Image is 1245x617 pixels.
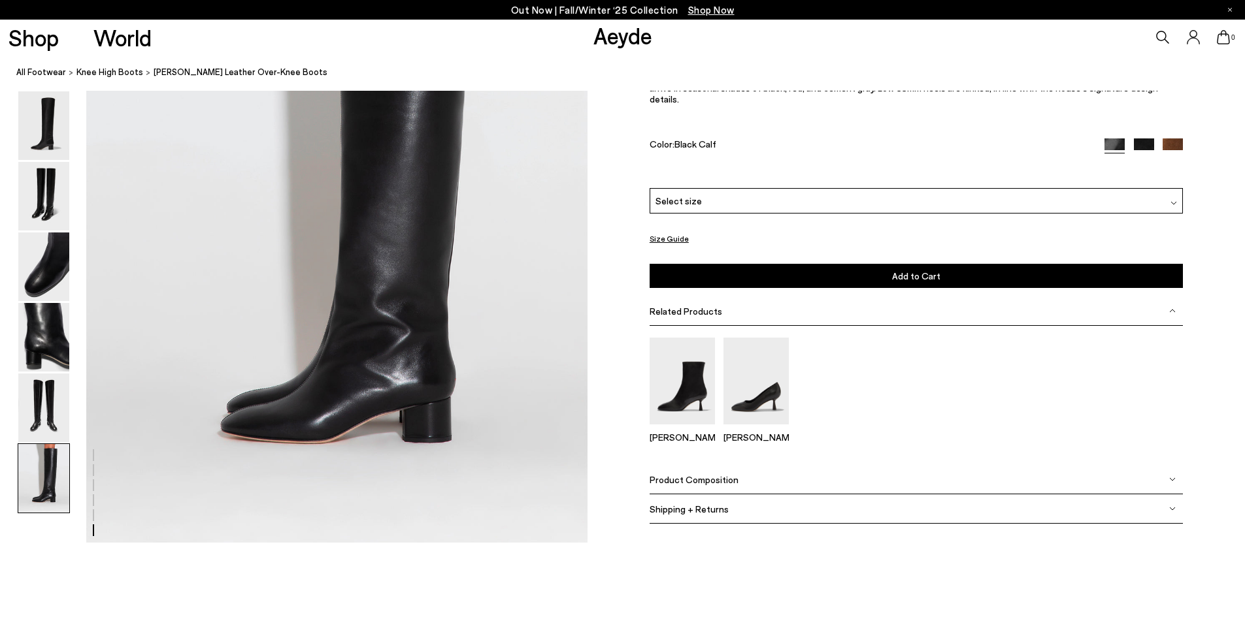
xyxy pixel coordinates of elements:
[650,432,715,443] p: [PERSON_NAME]
[650,230,689,247] button: Size Guide
[76,67,143,77] span: knee high boots
[1169,308,1176,315] img: svg%3E
[650,306,722,317] span: Related Products
[656,194,702,208] span: Select size
[1170,200,1177,206] img: svg%3E
[723,415,789,443] a: Giotta Round-Toe Pumps [PERSON_NAME]
[18,444,69,513] img: Willa Leather Over-Knee Boots - Image 6
[1169,476,1176,483] img: svg%3E
[1169,505,1176,512] img: svg%3E
[723,432,789,443] p: [PERSON_NAME]
[892,270,940,281] span: Add to Cart
[674,138,716,150] span: Black Calf
[1217,30,1230,44] a: 0
[593,22,652,49] a: Aeyde
[650,138,1087,153] div: Color:
[18,373,69,442] img: Willa Leather Over-Knee Boots - Image 5
[650,264,1183,288] button: Add to Cart
[688,4,735,16] span: Navigate to /collections/new-in
[18,303,69,372] img: Willa Leather Over-Knee Boots - Image 4
[76,65,143,79] a: knee high boots
[93,26,152,49] a: World
[650,415,715,443] a: Dorothy Soft Sock Boots [PERSON_NAME]
[650,338,715,424] img: Dorothy Soft Sock Boots
[18,162,69,230] img: Willa Leather Over-Knee Boots - Image 2
[16,65,66,79] a: All Footwear
[8,26,59,49] a: Shop
[154,65,327,79] span: [PERSON_NAME] Leather Over-Knee Boots
[18,232,69,301] img: Willa Leather Over-Knee Boots - Image 3
[18,91,69,160] img: Willa Leather Over-Knee Boots - Image 1
[511,2,735,18] p: Out Now | Fall/Winter ‘25 Collection
[723,338,789,424] img: Giotta Round-Toe Pumps
[1230,34,1237,41] span: 0
[650,474,739,485] span: Product Composition
[650,503,729,514] span: Shipping + Returns
[16,55,1245,91] nav: breadcrumb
